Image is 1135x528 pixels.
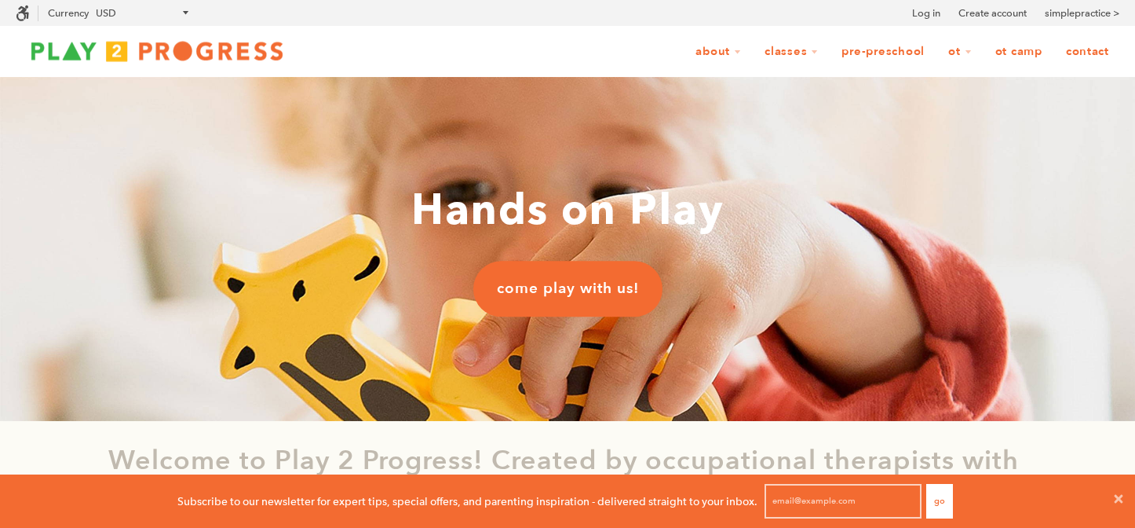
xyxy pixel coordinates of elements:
[831,37,935,67] a: Pre-Preschool
[48,7,89,19] label: Currency
[177,493,757,510] p: Subscribe to our newsletter for expert tips, special offers, and parenting inspiration - delivere...
[1056,37,1119,67] a: Contact
[754,37,828,67] a: Classes
[497,278,639,299] span: come play with us!
[938,37,982,67] a: OT
[765,484,922,519] input: email@example.com
[1045,5,1119,21] a: simplepractice >
[912,5,940,21] a: Log in
[473,261,662,316] a: come play with us!
[958,5,1027,21] a: Create account
[926,484,953,519] button: Go
[16,35,298,67] img: Play2Progress logo
[985,37,1053,67] a: OT Camp
[685,37,751,67] a: About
